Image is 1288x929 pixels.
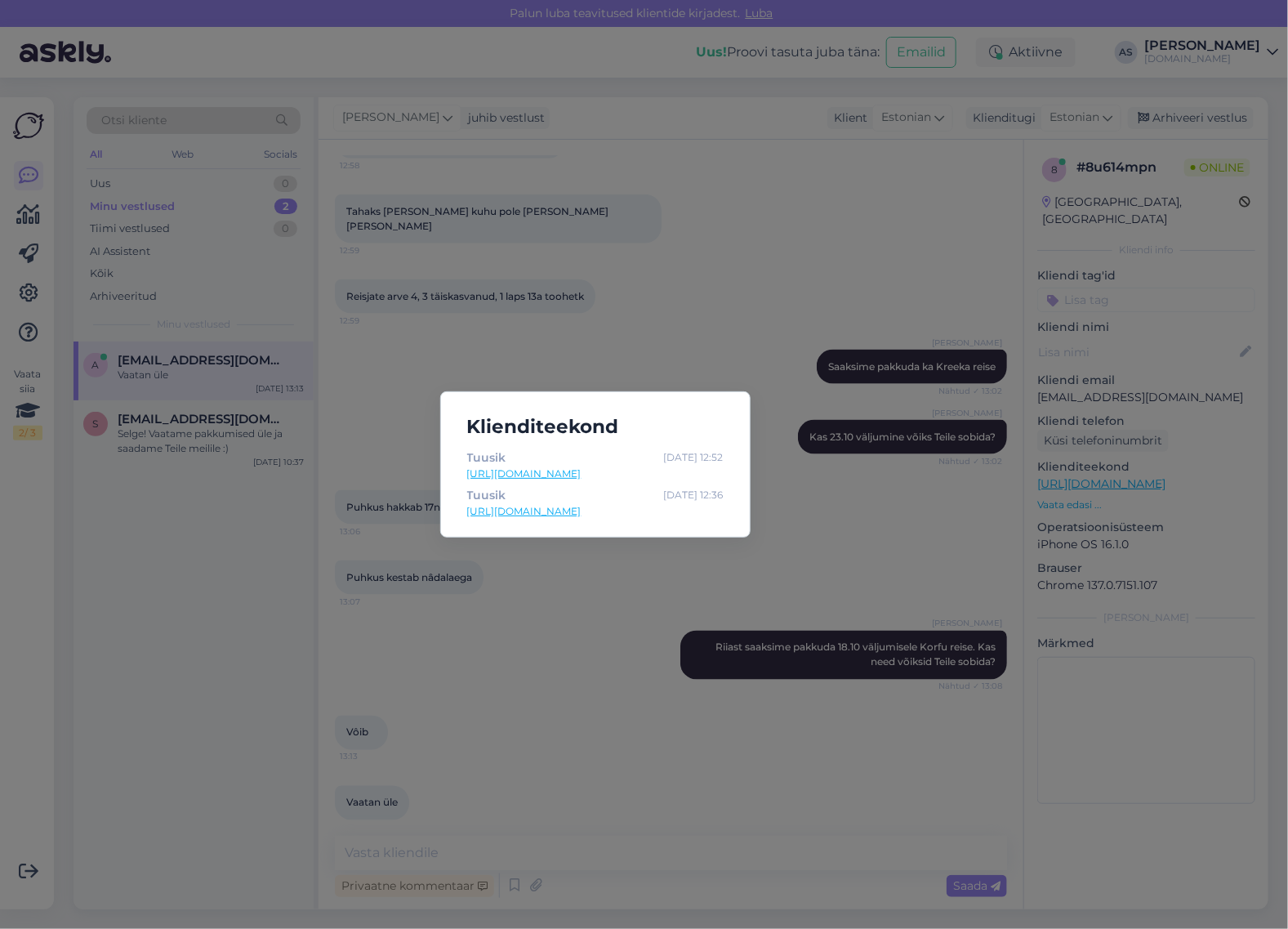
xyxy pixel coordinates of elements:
[467,449,506,467] div: Tuusik
[454,412,737,442] h5: Klienditeekond
[467,486,506,504] div: Tuusik
[664,449,724,467] div: [DATE] 12:52
[467,467,724,481] a: [URL][DOMAIN_NAME]
[664,486,724,504] div: [DATE] 12:36
[467,504,724,519] a: [URL][DOMAIN_NAME]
